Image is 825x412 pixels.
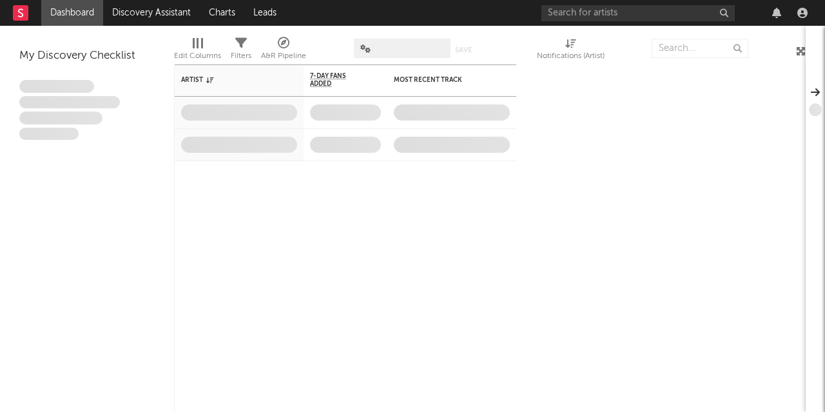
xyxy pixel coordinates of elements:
div: Most Recent Track [394,76,490,84]
div: Filters [231,32,251,70]
div: Notifications (Artist) [537,48,605,64]
input: Search... [652,39,748,58]
input: Search for artists [541,5,735,21]
span: Praesent ac interdum [19,112,102,124]
div: Filters [231,48,251,64]
div: A&R Pipeline [261,32,306,70]
div: Edit Columns [174,48,221,64]
div: Artist [181,76,278,84]
span: Lorem ipsum dolor [19,80,94,93]
span: Integer aliquet in purus et [19,96,120,109]
div: My Discovery Checklist [19,48,155,64]
div: A&R Pipeline [261,48,306,64]
div: Edit Columns [174,32,221,70]
button: Save [455,46,472,54]
span: Aliquam viverra [19,128,79,141]
span: 7-Day Fans Added [310,72,362,88]
div: Notifications (Artist) [537,32,605,70]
